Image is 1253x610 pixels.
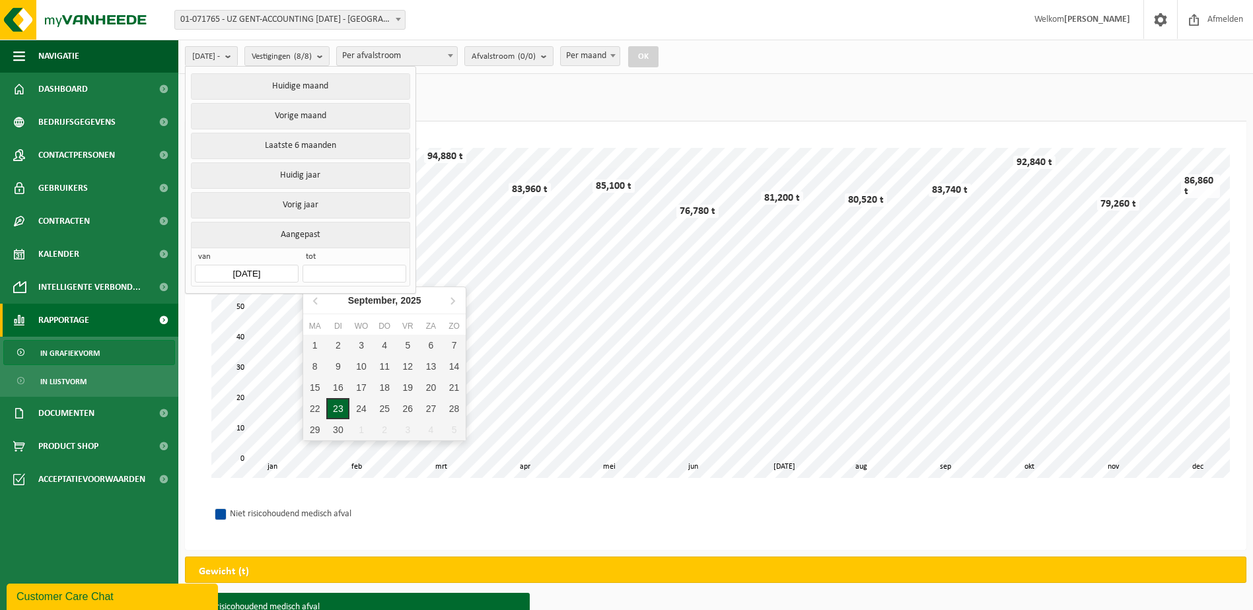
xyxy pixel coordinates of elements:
[1064,15,1130,24] strong: [PERSON_NAME]
[845,193,887,207] div: 80,520 t
[628,46,659,67] button: OK
[303,252,406,265] span: tot
[40,369,87,394] span: In lijstvorm
[443,419,466,440] div: 5
[400,296,421,305] i: 2025
[191,222,410,248] button: Aangepast
[373,377,396,398] div: 18
[294,52,312,61] count: (8/8)
[373,398,396,419] div: 25
[443,356,466,377] div: 14
[326,356,349,377] div: 9
[175,11,405,29] span: 01-071765 - UZ GENT-ACCOUNTING 0 BC - GENT
[518,52,536,61] count: (0/0)
[419,356,443,377] div: 13
[373,356,396,377] div: 11
[303,419,326,440] div: 29
[443,398,466,419] div: 28
[303,320,326,333] div: ma
[326,398,349,419] div: 23
[676,205,719,218] div: 76,780 t
[419,377,443,398] div: 20
[38,271,141,304] span: Intelligente verbond...
[472,47,536,67] span: Afvalstroom
[396,377,419,398] div: 19
[443,377,466,398] div: 21
[195,252,298,265] span: van
[1181,174,1220,198] div: 86,860 t
[592,180,635,193] div: 85,100 t
[373,320,396,333] div: do
[373,419,396,440] div: 2
[192,47,220,67] span: [DATE] -
[349,377,373,398] div: 17
[174,10,406,30] span: 01-071765 - UZ GENT-ACCOUNTING 0 BC - GENT
[38,106,116,139] span: Bedrijfsgegevens
[419,398,443,419] div: 27
[191,103,410,129] button: Vorige maand
[464,46,554,66] button: Afvalstroom(0/0)
[191,192,410,219] button: Vorig jaar
[191,73,410,100] button: Huidige maand
[252,47,312,67] span: Vestigingen
[560,46,620,66] span: Per maand
[7,581,221,610] iframe: chat widget
[396,398,419,419] div: 26
[3,368,175,393] a: In lijstvorm
[303,377,326,398] div: 15
[349,398,373,419] div: 24
[303,398,326,419] div: 22
[191,133,410,159] button: Laatste 6 maanden
[396,335,419,356] div: 5
[303,335,326,356] div: 1
[349,320,373,333] div: wo
[929,184,971,197] div: 83,740 t
[185,46,238,66] button: [DATE] -
[38,304,89,337] span: Rapportage
[396,356,419,377] div: 12
[343,290,427,311] div: September,
[419,320,443,333] div: za
[186,557,262,586] h2: Gewicht (t)
[419,419,443,440] div: 4
[38,139,115,172] span: Contactpersonen
[761,191,803,205] div: 81,200 t
[244,46,330,66] button: Vestigingen(8/8)
[230,506,402,522] div: Niet risicohoudend medisch afval
[443,335,466,356] div: 7
[38,40,79,73] span: Navigatie
[38,205,90,238] span: Contracten
[349,335,373,356] div: 3
[326,419,349,440] div: 30
[191,162,410,189] button: Huidig jaar
[396,419,419,440] div: 3
[509,183,551,196] div: 83,960 t
[38,73,88,106] span: Dashboard
[38,430,98,463] span: Product Shop
[326,320,349,333] div: di
[1013,156,1056,169] div: 92,840 t
[337,47,457,65] span: Per afvalstroom
[373,335,396,356] div: 4
[303,356,326,377] div: 8
[561,47,620,65] span: Per maand
[1097,197,1139,211] div: 79,260 t
[424,150,466,163] div: 94,880 t
[443,320,466,333] div: zo
[38,463,145,496] span: Acceptatievoorwaarden
[38,397,94,430] span: Documenten
[336,46,458,66] span: Per afvalstroom
[419,335,443,356] div: 6
[349,419,373,440] div: 1
[38,238,79,271] span: Kalender
[326,335,349,356] div: 2
[396,320,419,333] div: vr
[349,356,373,377] div: 10
[3,340,175,365] a: In grafiekvorm
[326,377,349,398] div: 16
[40,341,100,366] span: In grafiekvorm
[38,172,88,205] span: Gebruikers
